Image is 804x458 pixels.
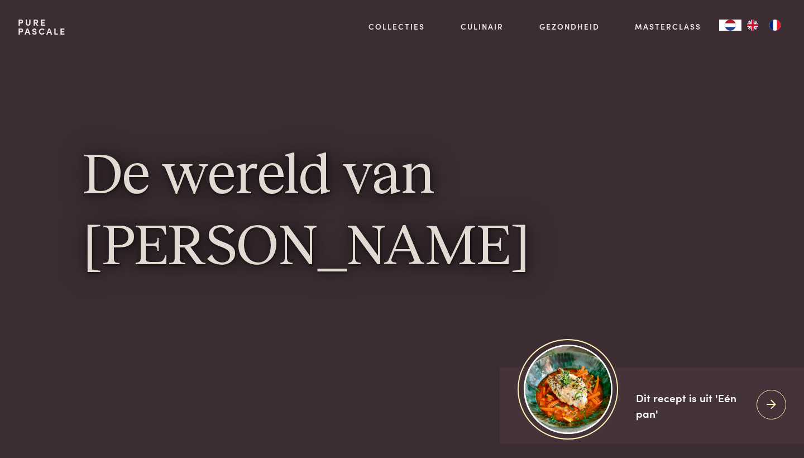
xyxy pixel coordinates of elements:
div: Dit recept is uit 'Eén pan' [636,390,748,422]
aside: Language selected: Nederlands [719,20,786,31]
h1: De wereld van [PERSON_NAME] [83,142,721,284]
a: FR [764,20,786,31]
img: https://admin.purepascale.com/wp-content/uploads/2025/08/home_recept_link.jpg [524,345,612,433]
a: EN [741,20,764,31]
div: Language [719,20,741,31]
ul: Language list [741,20,786,31]
a: Masterclass [635,21,701,32]
a: Culinair [461,21,504,32]
a: Gezondheid [539,21,600,32]
a: https://admin.purepascale.com/wp-content/uploads/2025/08/home_recept_link.jpg Dit recept is uit '... [500,368,804,444]
a: PurePascale [18,18,66,36]
a: Collecties [368,21,425,32]
a: NL [719,20,741,31]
